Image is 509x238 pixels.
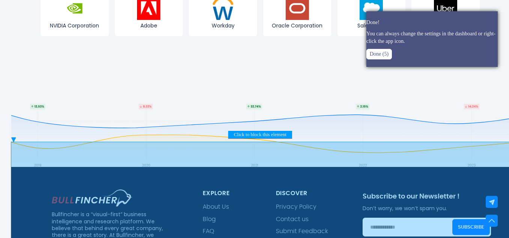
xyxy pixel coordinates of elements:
span: Adobe [117,22,181,29]
span: Oracle Corporation [265,22,330,29]
p: You can always change the settings in the dashboard or right-click the app icon. [366,30,498,45]
b: Done! [366,19,379,26]
span: Workday [191,22,255,29]
span: Salesforce [339,22,404,29]
span: NVIDIA Corporation [42,22,107,29]
button: Done (5) [366,49,392,59]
